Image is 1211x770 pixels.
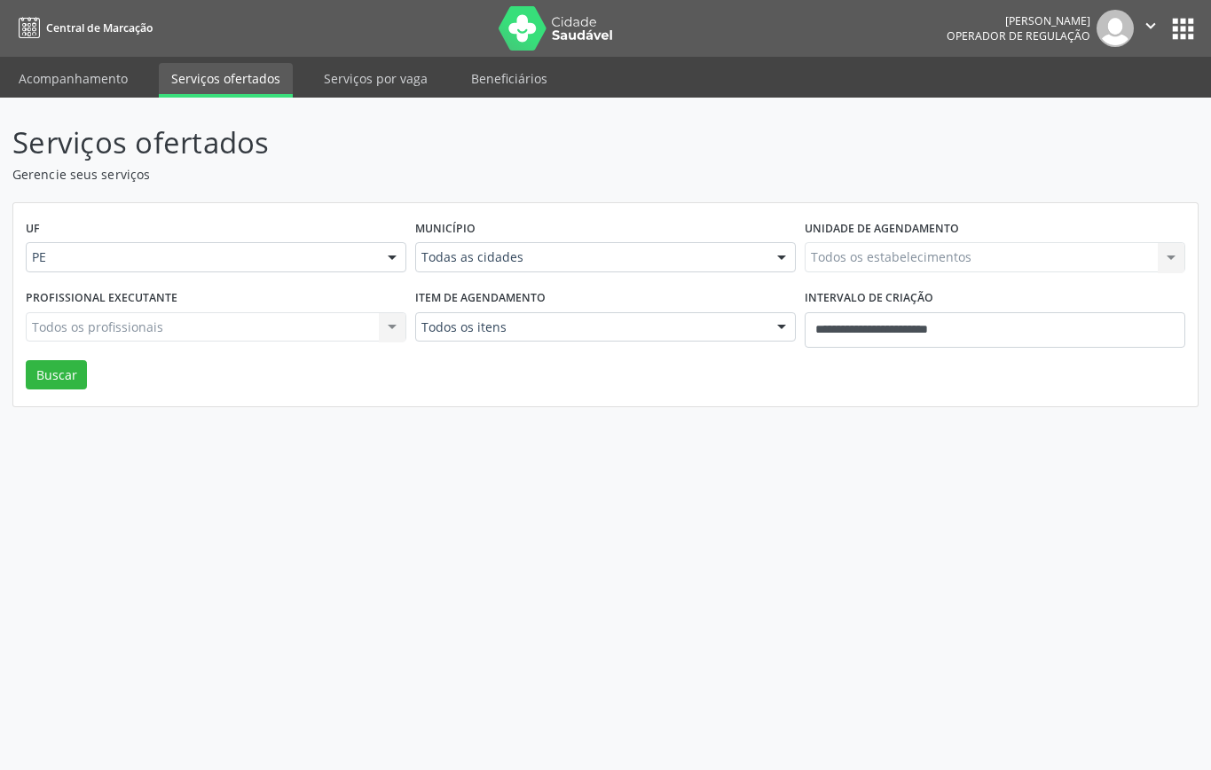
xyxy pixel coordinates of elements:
[46,20,153,35] span: Central de Marcação
[26,360,87,390] button: Buscar
[947,13,1090,28] div: [PERSON_NAME]
[947,28,1090,43] span: Operador de regulação
[1168,13,1199,44] button: apps
[159,63,293,98] a: Serviços ofertados
[421,248,759,266] span: Todas as cidades
[26,216,40,243] label: UF
[12,121,843,165] p: Serviços ofertados
[12,165,843,184] p: Gerencie seus serviços
[421,318,759,336] span: Todos os itens
[1141,16,1160,35] i: 
[26,285,177,312] label: Profissional executante
[311,63,440,94] a: Serviços por vaga
[805,285,933,312] label: Intervalo de criação
[459,63,560,94] a: Beneficiários
[415,285,546,312] label: Item de agendamento
[415,216,476,243] label: Município
[6,63,140,94] a: Acompanhamento
[805,216,959,243] label: Unidade de agendamento
[1097,10,1134,47] img: img
[1134,10,1168,47] button: 
[12,13,153,43] a: Central de Marcação
[32,248,370,266] span: PE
